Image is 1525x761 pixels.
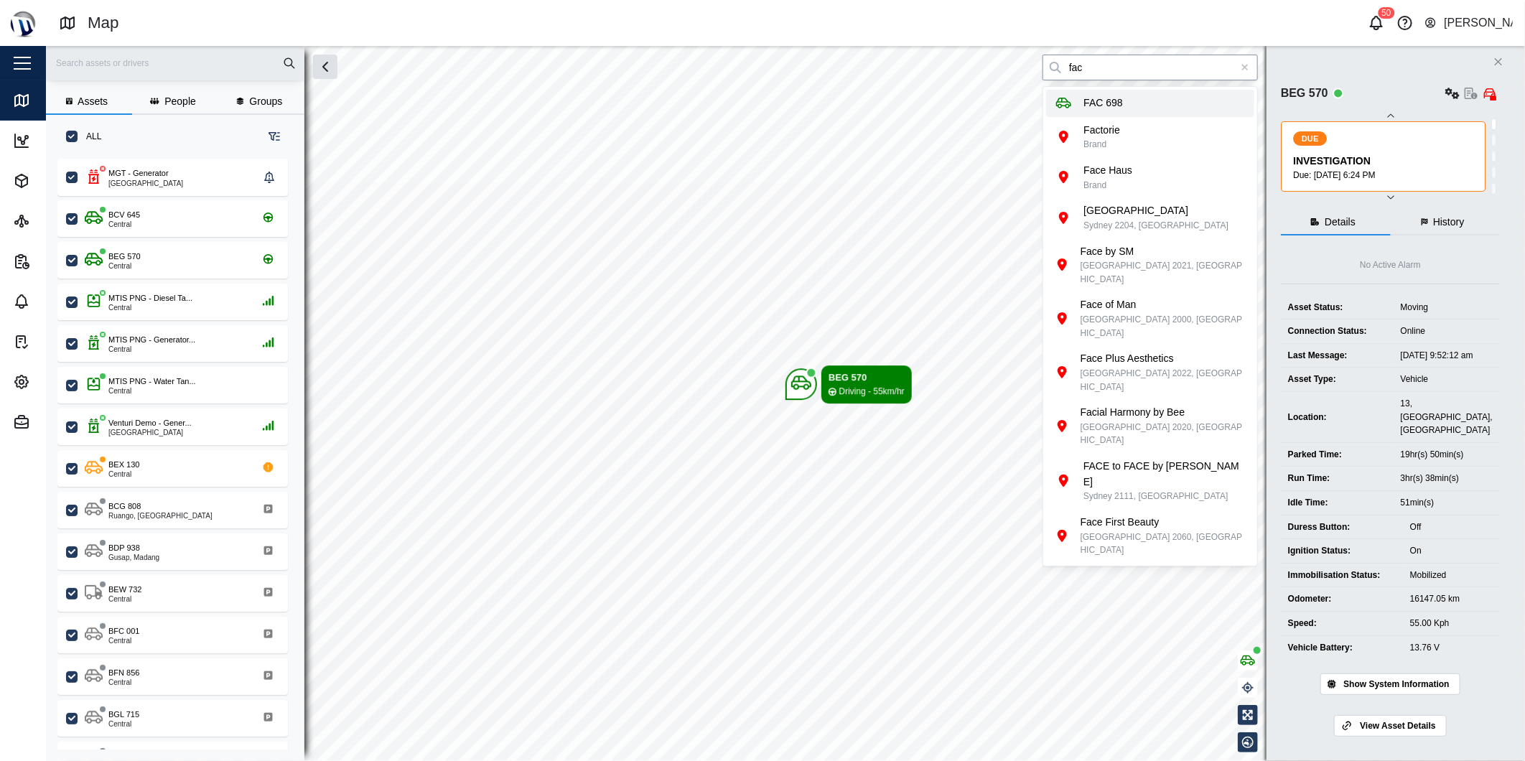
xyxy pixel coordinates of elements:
div: [PERSON_NAME] [1444,14,1513,32]
div: BFN 856 [108,667,139,679]
span: View Asset Details [1360,716,1435,736]
div: Map [37,93,68,108]
div: MTIS PNG - Water Tan... [108,375,196,388]
div: 3hr(s) 38min(s) [1401,472,1493,485]
div: INVESTIGATION [1293,154,1476,169]
div: Connection Status: [1288,325,1386,338]
div: Map [88,11,119,36]
span: History [1433,217,1465,227]
div: Parked Time: [1288,448,1386,462]
div: Factorie [1083,123,1120,139]
div: Idle Time: [1288,496,1386,510]
div: BGL 715 [108,709,139,721]
div: BEG 570 [829,370,905,385]
div: Immobilisation Status: [1288,569,1396,582]
div: [GEOGRAPHIC_DATA] 2060, [GEOGRAPHIC_DATA] [1081,531,1246,557]
div: 13, [GEOGRAPHIC_DATA], [GEOGRAPHIC_DATA] [1401,397,1493,437]
div: MGT - Generator [108,167,169,179]
div: FACE to FACE by [PERSON_NAME] [1083,459,1246,490]
span: Show System Information [1343,674,1449,694]
div: FAC 698 [1083,95,1122,111]
div: Ruango, [GEOGRAPHIC_DATA] [108,513,213,520]
div: Ignition Status: [1288,544,1396,558]
div: [GEOGRAPHIC_DATA] 2022, [GEOGRAPHIC_DATA] [1081,367,1246,393]
div: [GEOGRAPHIC_DATA] 2000, [GEOGRAPHIC_DATA] [1081,313,1246,340]
div: No Active Alarm [1360,258,1421,272]
div: MTIS PNG - Diesel Ta... [108,292,192,304]
div: Brand [1083,138,1120,151]
div: Central [108,221,140,228]
div: BDP 938 [108,542,140,554]
div: Central [108,596,141,603]
div: BEG 570 [1281,85,1328,103]
div: Reports [37,253,84,269]
div: [GEOGRAPHIC_DATA] 2020, [GEOGRAPHIC_DATA] [1081,421,1246,447]
div: Off [1410,520,1493,534]
div: Assets [37,173,79,189]
div: Venturi Demo - Gener... [108,417,192,429]
canvas: Map [46,46,1525,761]
div: Face of Man [1081,297,1246,313]
div: Central [108,721,139,728]
div: Settings [37,374,85,390]
div: 16147.05 km [1410,592,1493,606]
div: BCV 645 [108,209,140,221]
div: Asset Status: [1288,301,1386,314]
label: ALL [78,131,101,142]
div: BFC 001 [108,625,139,638]
span: People [164,96,196,106]
div: Alarms [37,294,80,309]
div: Asset Type: [1288,373,1386,386]
div: 13.76 V [1410,641,1493,655]
div: Central [108,304,192,312]
div: Last Message: [1288,349,1386,363]
div: MTIS PNG - Generator... [108,334,195,346]
div: On [1410,544,1493,558]
button: [PERSON_NAME] [1424,13,1514,33]
div: Vehicle Battery: [1288,641,1396,655]
div: Sydney 2111, [GEOGRAPHIC_DATA] [1083,490,1246,503]
span: Groups [249,96,282,106]
div: Central [108,471,139,478]
div: Central [108,346,195,353]
div: BCG 808 [108,500,141,513]
div: 55.00 Kph [1410,617,1493,630]
div: [GEOGRAPHIC_DATA] 2021, [GEOGRAPHIC_DATA] [1081,259,1246,286]
button: Show System Information [1320,673,1460,695]
div: [GEOGRAPHIC_DATA] [108,429,192,436]
span: Assets [78,96,108,106]
div: Brand [1083,179,1132,192]
div: Online [1401,325,1493,338]
div: Dashboard [37,133,98,149]
div: Central [108,388,196,395]
span: Details [1325,217,1356,227]
img: Main Logo [7,7,39,39]
div: Duress Button: [1288,520,1396,534]
input: Search assets or drivers [55,52,296,74]
div: Central [108,638,139,645]
div: Facial Harmony by Bee [1081,405,1246,421]
div: Face First Beauty [1081,515,1246,531]
div: Due: [DATE] 6:24 PM [1293,169,1476,182]
div: Face by SM [1081,244,1246,260]
div: Map marker [785,365,912,403]
div: Speed: [1288,617,1396,630]
div: Admin [37,414,78,430]
div: Central [108,679,139,686]
div: 19hr(s) 50min(s) [1401,448,1493,462]
a: View Asset Details [1334,715,1447,737]
div: Central [108,263,141,270]
div: Moving [1401,301,1493,314]
div: Run Time: [1288,472,1386,485]
div: 50 [1378,7,1394,19]
div: BEG 570 [108,251,141,263]
div: Face Plus Aesthetics [1081,351,1246,367]
div: Mobilized [1410,569,1493,582]
div: BEX 130 [108,459,139,471]
div: Gusap, Madang [108,554,159,561]
div: Face Haus [1083,163,1132,179]
div: Odometer: [1288,592,1396,606]
div: [GEOGRAPHIC_DATA] [108,180,183,187]
div: grid [57,154,304,750]
span: DUE [1302,132,1319,145]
